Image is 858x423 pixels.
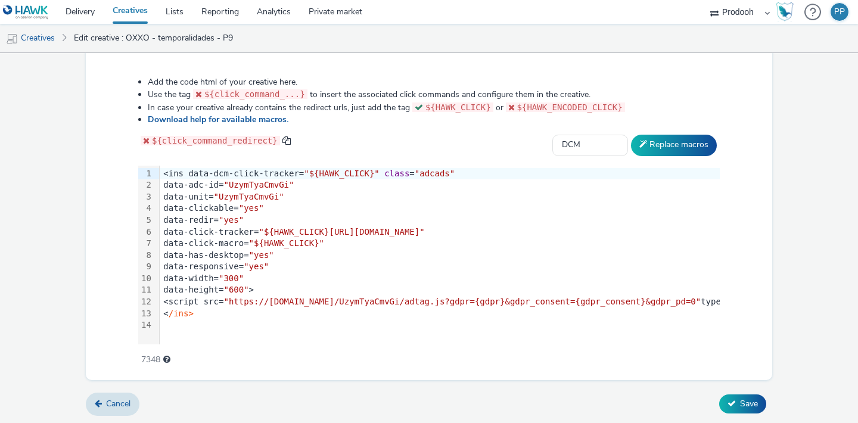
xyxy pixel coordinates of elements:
img: undefined Logo [3,5,49,20]
span: "UzymTyaCmvGi" [214,192,284,201]
span: copy to clipboard [282,136,291,145]
span: ${HAWK_CLICK} [425,102,491,112]
img: Hawk Academy [776,2,794,21]
div: 10 [138,273,153,285]
span: "yes" [249,250,274,260]
span: /ins> [169,309,194,318]
div: PP [834,3,845,21]
div: 11 [138,284,153,296]
span: "adcads" [415,169,455,178]
div: 3 [138,191,153,203]
span: "${HAWK_CLICK}[URL][DOMAIN_NAME]" [259,227,424,237]
span: "300" [219,273,244,283]
span: ${click_command_redirect} [152,136,278,145]
li: In case your creative already contains the redirect urls, just add the tag or [148,101,720,114]
span: "600" [223,285,248,294]
span: ${click_command_...} [204,89,305,99]
div: 14 [138,319,153,331]
img: mobile [6,33,18,45]
span: ${HAWK_ENCODED_CLICK} [517,102,623,112]
span: Save [740,398,758,409]
span: "${HAWK_CLICK}" [304,169,379,178]
button: Save [719,394,766,413]
div: 5 [138,214,153,226]
span: class [384,169,409,178]
div: 4 [138,203,153,214]
span: "UzymTyaCmvGi" [223,180,294,189]
span: "yes" [239,203,264,213]
a: Cancel [86,393,139,415]
div: 2 [138,179,153,191]
span: Cancel [106,398,130,409]
div: 12 [138,296,153,308]
span: "${HAWK_CLICK}" [249,238,324,248]
span: "https://[DOMAIN_NAME]/UzymTyaCmvGi/adtag.js?gdpr={gdpr}&gdpr_consent={gdpr_consent}&gdpr_pd=0" [223,297,701,306]
button: Replace macros [631,135,717,156]
a: Hawk Academy [776,2,798,21]
li: Add the code html of your creative here. [148,76,720,88]
a: Edit creative : OXXO - temporalidades - P9 [68,24,239,52]
div: 1 [138,168,153,180]
span: "yes" [219,215,244,225]
span: "yes" [244,262,269,271]
div: 8 [138,250,153,262]
a: Download help for available macros. [148,114,293,125]
span: 7348 [141,354,160,366]
div: 13 [138,308,153,320]
div: Maximum recommended length: 3000 characters. [163,354,170,366]
div: 9 [138,261,153,273]
li: Use the tag to insert the associated click commands and configure them in the creative. [148,88,720,101]
div: 6 [138,226,153,238]
div: 7 [138,238,153,250]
